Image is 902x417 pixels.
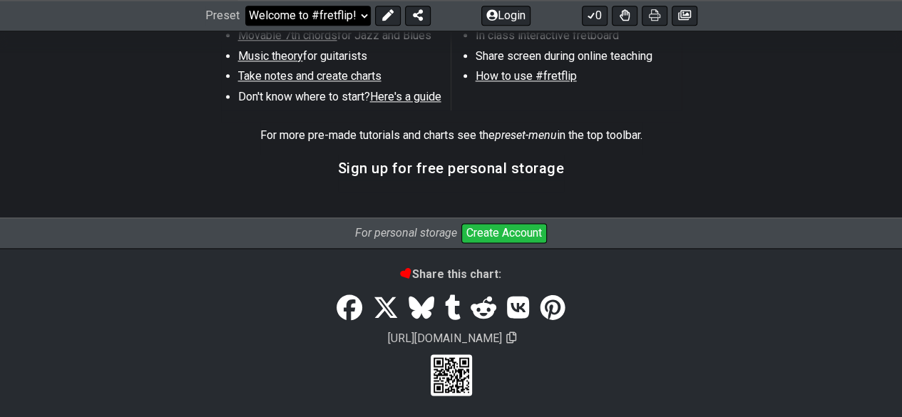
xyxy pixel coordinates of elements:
button: Create Account [461,223,547,243]
em: preset-menu [495,128,557,142]
a: VK [502,288,535,328]
span: Preset [205,9,240,23]
li: for guitarists [238,48,441,68]
button: Create image [672,6,697,26]
span: Copy url to clipboard [506,331,516,344]
button: Share Preset [405,6,431,26]
select: Preset [245,6,371,26]
p: For more pre-made tutorials and charts see the in the top toolbar. [260,128,642,143]
a: Bluesky [404,288,439,328]
button: Toggle Dexterity for all fretkits [612,6,637,26]
span: Music theory [238,49,303,63]
b: Share this chart: [401,267,501,281]
a: Tumblr [439,288,466,328]
li: for Jazz and Blues [238,28,441,48]
span: Here's a guide [370,90,441,103]
li: Share screen during online teaching [476,48,679,68]
button: Print [642,6,667,26]
a: Pinterest [534,288,570,328]
li: Don't know where to start? [238,89,441,109]
button: Edit Preset [375,6,401,26]
span: [URL][DOMAIN_NAME] [386,329,504,346]
button: Login [481,6,531,26]
button: 0 [582,6,608,26]
span: Take notes and create charts [238,69,381,83]
a: Tweet [368,288,404,328]
li: In class interactive fretboard [476,28,679,48]
i: For personal storage [355,226,457,240]
h3: Sign up for free personal storage [338,160,565,176]
span: Movable 7th chords [238,29,337,42]
span: How to use #fretflip [476,69,577,83]
a: Share on Facebook [332,288,367,328]
div: Scan to view on your cellphone. [431,354,472,396]
a: Reddit [466,288,501,328]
